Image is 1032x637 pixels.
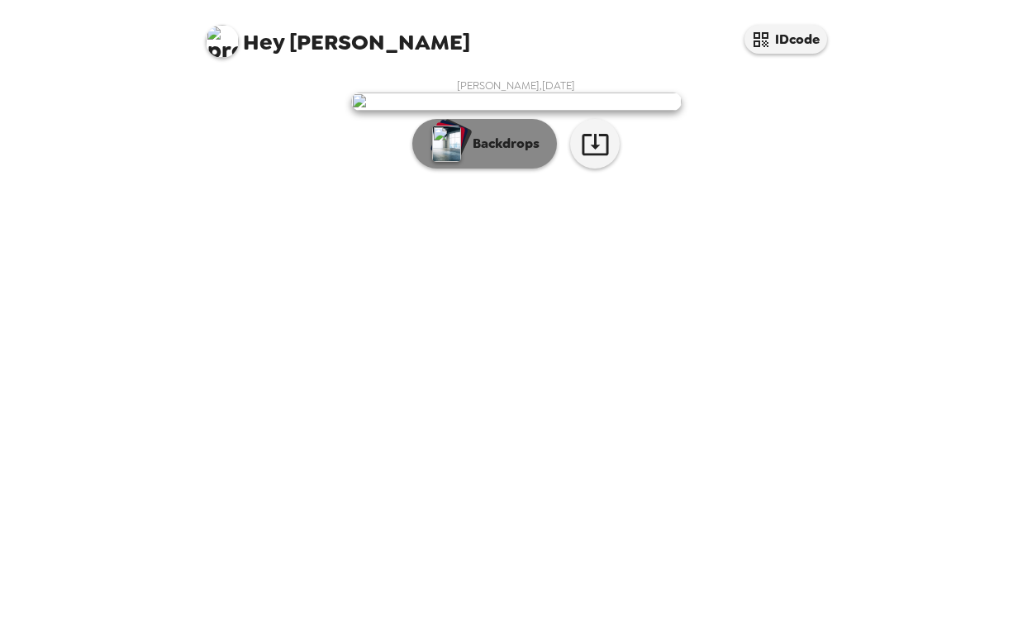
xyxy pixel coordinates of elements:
img: user [351,93,682,111]
span: [PERSON_NAME] , [DATE] [457,78,575,93]
span: Hey [243,27,284,57]
p: Backdrops [464,134,540,154]
img: profile pic [206,25,239,58]
button: Backdrops [412,119,557,169]
button: IDcode [744,25,827,54]
span: [PERSON_NAME] [206,17,470,54]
